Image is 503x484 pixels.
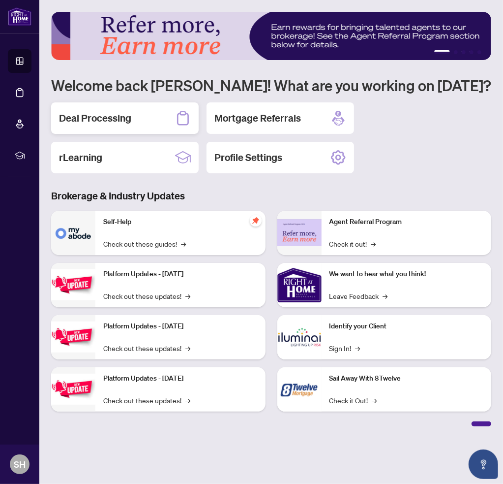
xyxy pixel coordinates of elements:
[51,269,95,300] img: Platform Updates - July 21, 2025
[329,238,376,249] a: Check it out!→
[462,50,466,54] button: 3
[470,50,473,54] button: 4
[372,395,377,406] span: →
[51,189,491,203] h3: Brokerage & Industry Updates
[181,238,186,249] span: →
[59,111,131,125] h2: Deal Processing
[329,395,377,406] a: Check it Out!→
[329,343,360,354] a: Sign In!→
[185,290,190,301] span: →
[103,290,190,301] a: Check out these updates!→
[214,111,301,125] h2: Mortgage Referrals
[371,238,376,249] span: →
[329,217,484,227] p: Agent Referral Program
[103,217,258,227] p: Self-Help
[250,215,262,226] span: pushpin
[59,151,102,164] h2: rLearning
[329,269,484,280] p: We want to hear what you think!
[454,50,458,54] button: 2
[185,395,190,406] span: →
[103,343,190,354] a: Check out these updates!→
[477,50,481,54] button: 5
[214,151,282,164] h2: Profile Settings
[329,373,484,384] p: Sail Away With 8Twelve
[277,263,322,307] img: We want to hear what you think!
[277,219,322,246] img: Agent Referral Program
[434,50,450,54] button: 1
[103,321,258,332] p: Platform Updates - [DATE]
[329,290,388,301] a: Leave Feedback→
[383,290,388,301] span: →
[51,12,491,60] img: Slide 0
[355,343,360,354] span: →
[103,269,258,280] p: Platform Updates - [DATE]
[277,367,322,412] img: Sail Away With 8Twelve
[277,315,322,359] img: Identify your Client
[51,322,95,353] img: Platform Updates - July 8, 2025
[103,238,186,249] a: Check out these guides!→
[51,374,95,405] img: Platform Updates - June 23, 2025
[469,450,498,479] button: Open asap
[14,457,26,471] span: SH
[8,7,31,26] img: logo
[51,211,95,255] img: Self-Help
[329,321,484,332] p: Identify your Client
[103,373,258,384] p: Platform Updates - [DATE]
[185,343,190,354] span: →
[103,395,190,406] a: Check out these updates!→
[51,76,491,95] h1: Welcome back [PERSON_NAME]! What are you working on [DATE]?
